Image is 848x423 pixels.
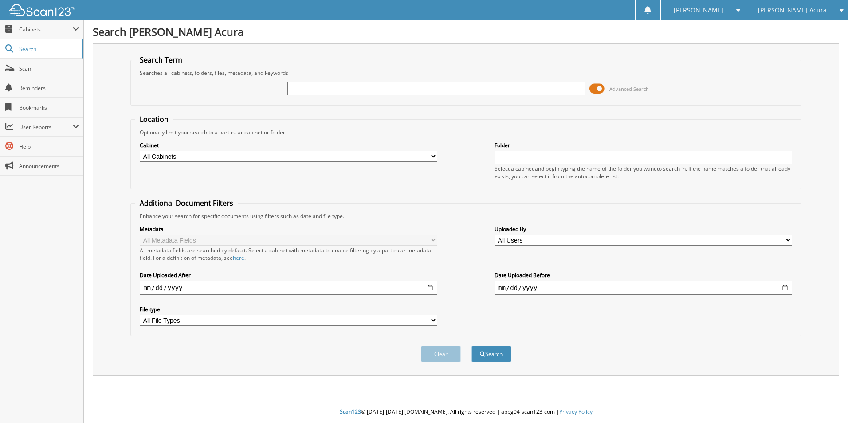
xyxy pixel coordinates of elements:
[93,24,839,39] h1: Search [PERSON_NAME] Acura
[758,8,827,13] span: [PERSON_NAME] Acura
[19,143,79,150] span: Help
[140,247,437,262] div: All metadata fields are searched by default. Select a cabinet with metadata to enable filtering b...
[135,198,238,208] legend: Additional Document Filters
[140,281,437,295] input: start
[140,271,437,279] label: Date Uploaded After
[19,45,78,53] span: Search
[471,346,511,362] button: Search
[19,162,79,170] span: Announcements
[340,408,361,415] span: Scan123
[495,165,792,180] div: Select a cabinet and begin typing the name of the folder you want to search in. If the name match...
[495,281,792,295] input: end
[140,225,437,233] label: Metadata
[19,104,79,111] span: Bookmarks
[19,26,73,33] span: Cabinets
[495,225,792,233] label: Uploaded By
[140,305,437,313] label: File type
[135,69,797,77] div: Searches all cabinets, folders, files, metadata, and keywords
[559,408,593,415] a: Privacy Policy
[135,129,797,136] div: Optionally limit your search to a particular cabinet or folder
[19,123,73,131] span: User Reports
[19,84,79,92] span: Reminders
[84,401,848,423] div: © [DATE]-[DATE] [DOMAIN_NAME]. All rights reserved | appg04-scan123-com |
[135,114,173,124] legend: Location
[609,86,649,92] span: Advanced Search
[421,346,461,362] button: Clear
[9,4,75,16] img: scan123-logo-white.svg
[135,212,797,220] div: Enhance your search for specific documents using filters such as date and file type.
[674,8,723,13] span: [PERSON_NAME]
[495,141,792,149] label: Folder
[19,65,79,72] span: Scan
[140,141,437,149] label: Cabinet
[233,254,244,262] a: here
[135,55,187,65] legend: Search Term
[495,271,792,279] label: Date Uploaded Before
